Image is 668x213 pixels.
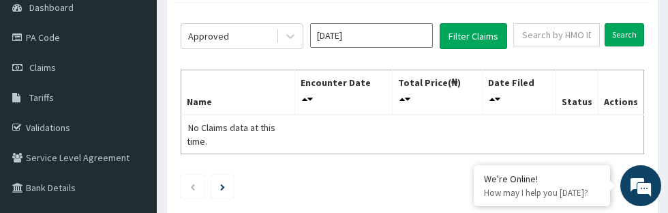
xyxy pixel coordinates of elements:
[484,187,600,199] p: How may I help you today?
[605,23,644,46] input: Search
[224,7,256,40] div: Minimize live chat window
[484,173,600,185] div: We're Online!
[482,70,556,115] th: Date Filed
[310,23,433,48] input: Select Month and Year
[29,1,74,14] span: Dashboard
[29,61,56,74] span: Claims
[187,122,275,147] span: No Claims data at this time.
[188,29,229,43] div: Approved
[25,68,55,102] img: d_794563401_company_1708531726252_794563401
[71,76,229,94] div: Chat with us now
[189,180,196,193] a: Previous page
[556,70,598,115] th: Status
[79,66,188,203] span: We're online!
[220,180,225,193] a: Next page
[294,70,392,115] th: Encounter Date
[29,91,54,104] span: Tariffs
[392,70,482,115] th: Total Price(₦)
[181,70,295,115] th: Name
[598,70,643,115] th: Actions
[440,23,507,49] button: Filter Claims
[513,23,600,46] input: Search by HMO ID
